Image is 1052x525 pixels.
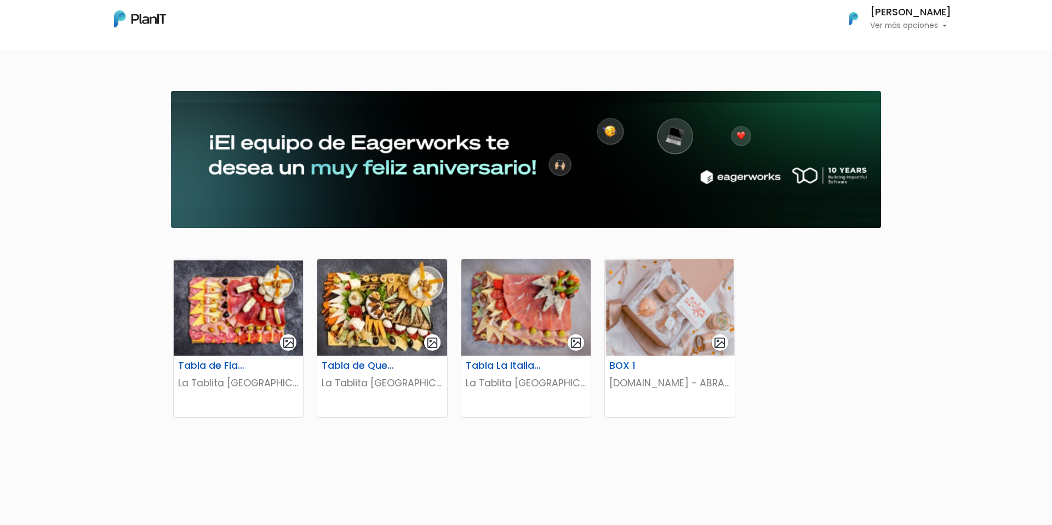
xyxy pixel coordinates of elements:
[173,259,304,418] a: gallery-light Tabla de Fiambres y Quesos La Tablita [GEOGRAPHIC_DATA]
[315,360,404,372] h6: Tabla de Quesos
[322,376,442,390] p: La Tablita [GEOGRAPHIC_DATA]
[461,259,591,418] a: gallery-light Tabla La Italiana La Tablita [GEOGRAPHIC_DATA]
[282,336,295,349] img: gallery-light
[605,259,734,356] img: thumb_Captura_de_pantalla_2025-05-14_105727.png
[461,259,591,356] img: thumb_Captura_de_pantalla_2025-06-03_171010.png
[114,10,166,27] img: PlanIt Logo
[317,259,447,418] a: gallery-light Tabla de Quesos La Tablita [GEOGRAPHIC_DATA]
[459,360,548,372] h6: Tabla La Italiana
[604,259,735,418] a: gallery-light BOX 1 [DOMAIN_NAME] - ABRACAJABRA
[171,360,261,372] h6: Tabla de Fiambres y Quesos
[570,336,582,349] img: gallery-light
[835,4,951,33] button: PlanIt Logo [PERSON_NAME] Ver más opciones
[603,360,692,372] h6: BOX 1
[426,336,439,349] img: gallery-light
[178,376,299,390] p: La Tablita [GEOGRAPHIC_DATA]
[466,376,586,390] p: La Tablita [GEOGRAPHIC_DATA]
[174,259,303,356] img: thumb_Captura_de_pantalla_2025-07-17_161529.png
[609,376,730,390] p: [DOMAIN_NAME] - ABRACAJABRA
[317,259,447,356] img: thumb_WhatsApp_Image_2025-07-17_at_16.01.31.jpeg
[713,336,726,349] img: gallery-light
